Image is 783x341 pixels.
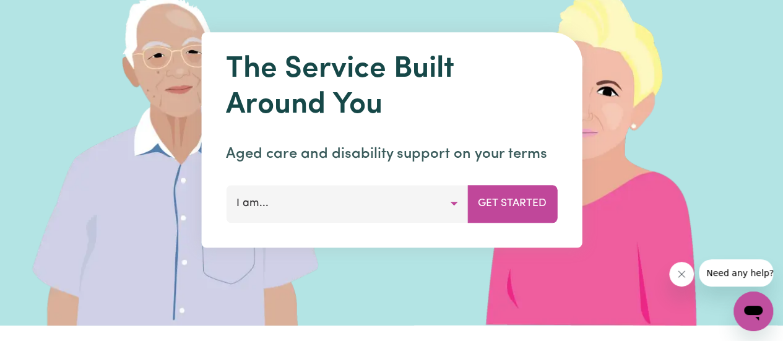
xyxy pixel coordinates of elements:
[7,9,75,19] span: Need any help?
[467,185,557,222] button: Get Started
[226,185,468,222] button: I am...
[669,262,694,287] iframe: Close message
[226,52,557,123] h1: The Service Built Around You
[733,291,773,331] iframe: Button to launch messaging window
[226,143,557,165] p: Aged care and disability support on your terms
[699,259,773,287] iframe: Message from company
